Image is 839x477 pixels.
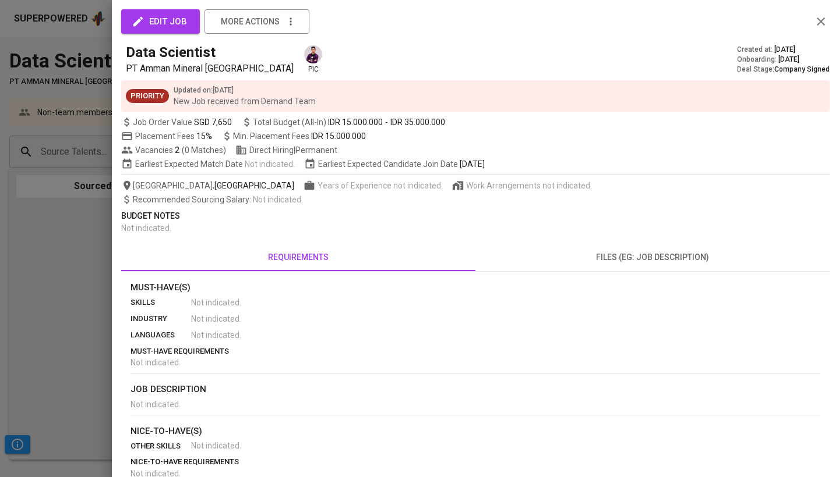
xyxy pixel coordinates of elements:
p: job description [131,383,820,396]
div: Onboarding : [737,55,830,65]
span: Work Arrangements not indicated. [466,180,592,191]
button: more actions [205,9,309,34]
span: edit job [134,14,187,29]
h5: Data Scientist [126,43,216,62]
span: Not indicated . [191,329,241,341]
span: Years of Experience not indicated. [318,180,443,191]
span: [DATE] [774,45,795,55]
img: erwin@glints.com [304,45,322,63]
p: Budget Notes [121,210,830,222]
span: Not indicated . [131,358,181,367]
div: Deal Stage : [737,65,830,74]
button: edit job [121,9,200,34]
span: [DATE] [778,55,799,65]
p: New Job received from Demand Team [174,95,316,107]
span: SGD 7,650 [194,116,232,128]
span: IDR 15.000.000 [328,116,383,128]
span: IDR 15.000.000 [311,131,366,141]
span: Direct Hiring | Permanent [235,144,337,156]
p: nice-to-have requirements [131,456,820,468]
div: pic [303,44,323,74]
p: must-have requirements [131,346,820,357]
p: Updated on : [DATE] [174,85,316,95]
p: languages [131,329,191,341]
span: Earliest Expected Candidate Join Date [304,158,485,170]
span: requirements [128,250,468,265]
span: - [385,116,388,128]
span: Total Budget (All-In) [241,116,445,128]
span: Priority [126,91,169,102]
span: Placement Fees [135,131,212,141]
span: Not indicated . [191,297,241,308]
p: industry [131,313,191,325]
span: [GEOGRAPHIC_DATA] [214,180,294,191]
span: Min. Placement Fees [233,131,366,141]
span: Not indicated . [121,223,171,233]
span: Recommended Sourcing Salary : [133,195,253,204]
div: Created at : [737,45,830,55]
span: files (eg: job description) [482,250,823,265]
span: 2 [173,144,179,156]
p: nice-to-have(s) [131,425,820,438]
span: Job Order Value [121,116,232,128]
span: Not indicated . [245,158,295,170]
span: Earliest Expected Match Date [121,158,295,170]
span: Not indicated . [253,195,303,204]
span: Not indicated . [191,440,241,451]
span: [GEOGRAPHIC_DATA] , [121,180,294,191]
p: skills [131,297,191,308]
span: Not indicated . [191,313,241,325]
span: Not indicated . [131,400,181,409]
p: other skills [131,440,191,452]
span: Company Signed [774,65,830,73]
span: IDR 35.000.000 [390,116,445,128]
span: PT Amman Mineral [GEOGRAPHIC_DATA] [126,63,294,74]
span: more actions [221,15,280,29]
p: Must-Have(s) [131,281,820,294]
span: 15% [196,131,212,141]
span: [DATE] [460,158,485,170]
span: Vacancies ( 0 Matches ) [121,144,226,156]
